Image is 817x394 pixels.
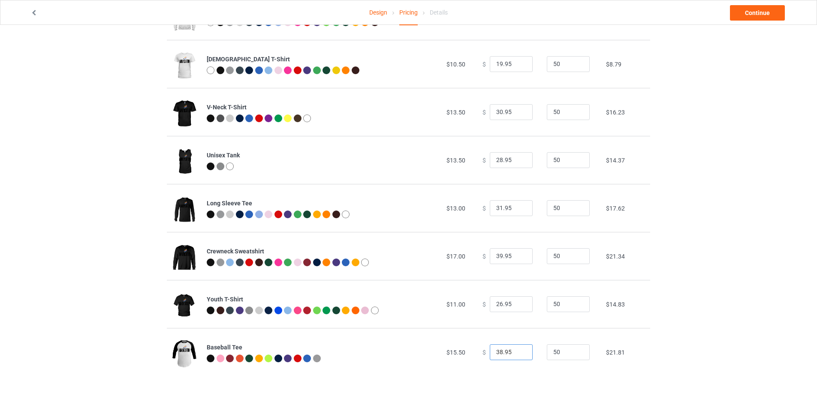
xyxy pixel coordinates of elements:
[606,253,625,260] span: $21.34
[606,61,621,68] span: $8.79
[446,157,465,164] span: $13.50
[217,162,224,170] img: heather_texture.png
[730,5,785,21] a: Continue
[207,344,242,351] b: Baseball Tee
[313,355,321,362] img: heather_texture.png
[482,349,486,355] span: $
[207,248,264,255] b: Crewneck Sweatshirt
[369,0,387,24] a: Design
[245,307,253,314] img: heather_texture.png
[482,108,486,115] span: $
[207,56,290,63] b: [DEMOGRAPHIC_DATA] T-Shirt
[482,60,486,67] span: $
[606,205,625,212] span: $17.62
[446,109,465,116] span: $13.50
[606,349,625,356] span: $21.81
[446,301,465,308] span: $11.00
[606,301,625,308] span: $14.83
[207,200,252,207] b: Long Sleeve Tee
[207,296,243,303] b: Youth T-Shirt
[207,104,247,111] b: V-Neck T-Shirt
[482,156,486,163] span: $
[430,0,448,24] div: Details
[482,253,486,259] span: $
[446,205,465,212] span: $13.00
[606,109,625,116] span: $16.23
[207,152,240,159] b: Unisex Tank
[482,301,486,307] span: $
[399,0,418,25] div: Pricing
[446,61,465,68] span: $10.50
[446,349,465,356] span: $15.50
[482,205,486,211] span: $
[446,253,465,260] span: $17.00
[606,157,625,164] span: $14.37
